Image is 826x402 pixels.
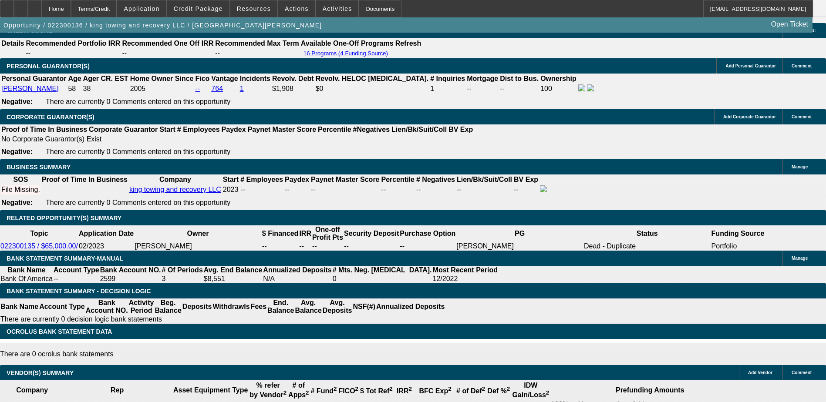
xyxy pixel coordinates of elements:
span: -- [240,186,245,193]
th: Refresh [395,39,422,48]
sup: 2 [448,385,451,392]
td: 3 [162,275,203,283]
th: # Of Periods [162,266,203,275]
td: 12/2022 [432,275,498,283]
td: -- [53,275,100,283]
th: Beg. Balance [154,298,182,315]
td: -- [299,242,312,251]
b: # Employees [240,176,283,183]
b: Mortgage [467,75,498,82]
span: Add Corporate Guarantor [723,114,776,119]
td: Portfolio [711,242,765,251]
div: -- [311,186,379,194]
span: CORPORATE GUARANTOR(S) [7,114,94,121]
span: 2005 [130,85,146,92]
span: Manage [792,164,808,169]
b: Vantage [211,75,238,82]
th: Annualized Deposits [263,266,332,275]
b: BFC Exp [419,387,452,395]
td: N/A [263,275,332,283]
span: There are currently 0 Comments entered on this opportunity [46,148,230,155]
th: # Mts. Neg. [MEDICAL_DATA]. [332,266,432,275]
b: # Negatives [416,176,455,183]
sup: 2 [482,385,485,392]
span: Comment [792,64,812,68]
b: Revolv. Debt [272,75,314,82]
td: -- [513,185,539,194]
th: IRR [299,225,312,242]
th: Security Deposit [344,225,399,242]
th: NSF(#) [352,298,376,315]
b: # Fund [311,387,337,395]
td: [PERSON_NAME] [456,242,583,251]
b: Company [159,176,191,183]
span: OCROLUS BANK STATEMENT DATA [7,328,112,335]
sup: 2 [408,385,411,392]
th: Application Date [78,225,134,242]
b: Revolv. HELOC [MEDICAL_DATA]. [316,75,429,82]
span: BUSINESS SUMMARY [7,164,71,171]
th: Recommended Portfolio IRR [25,39,121,48]
td: 02/2023 [78,242,134,251]
th: Account Type [53,266,100,275]
span: Manage [792,256,808,261]
th: PG [456,225,583,242]
td: -- [399,242,456,251]
span: Activities [323,5,352,12]
th: Available One-Off Programs [300,39,394,48]
button: Resources [230,0,277,17]
td: -- [466,84,499,94]
td: -- [262,242,299,251]
a: king towing and recovery LLC [129,186,221,193]
b: Start [223,176,239,183]
b: Dist to Bus. [500,75,539,82]
td: -- [456,185,512,194]
th: Withdrawls [212,298,250,315]
b: Negative: [1,98,33,105]
b: # of Def [456,387,485,395]
th: Purchase Option [399,225,456,242]
span: There are currently 0 Comments entered on this opportunity [46,98,230,105]
button: Actions [278,0,315,17]
td: 100 [540,84,577,94]
th: Details [1,39,24,48]
span: Add Vendor [748,370,772,375]
th: Bank Account NO. [85,298,128,315]
td: -- [215,49,300,57]
th: Avg. End Balance [203,266,263,275]
th: Activity Period [128,298,155,315]
span: Resources [237,5,271,12]
b: Lien/Bk/Suit/Coll [391,126,447,133]
td: 0 [332,275,432,283]
b: Paydex [222,126,246,133]
td: [PERSON_NAME] [134,242,262,251]
b: $ Tot Ref [360,387,393,395]
td: -- [121,49,214,57]
td: $1,908 [272,84,314,94]
button: Application [117,0,166,17]
b: Fico [195,75,209,82]
th: Fees [250,298,267,315]
div: File Missing. [1,186,40,194]
th: Annualized Deposits [376,298,445,315]
sup: 2 [355,385,358,392]
th: End. Balance [267,298,294,315]
b: Rep [111,386,124,394]
b: Percentile [318,126,351,133]
a: 764 [211,85,223,92]
span: VENDOR(S) SUMMARY [7,369,74,376]
sup: 2 [334,385,337,392]
b: Start [159,126,175,133]
td: $0 [315,84,429,94]
b: # of Apps [288,382,309,399]
div: -- [416,186,455,194]
b: Ager CR. EST [83,75,128,82]
td: -- [499,84,539,94]
b: Negative: [1,199,33,206]
div: -- [381,186,415,194]
td: 38 [83,84,129,94]
a: 1 [240,85,244,92]
button: 16 Programs (4 Funding Source) [301,50,391,57]
img: linkedin-icon.png [587,84,594,91]
b: Company [16,386,48,394]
